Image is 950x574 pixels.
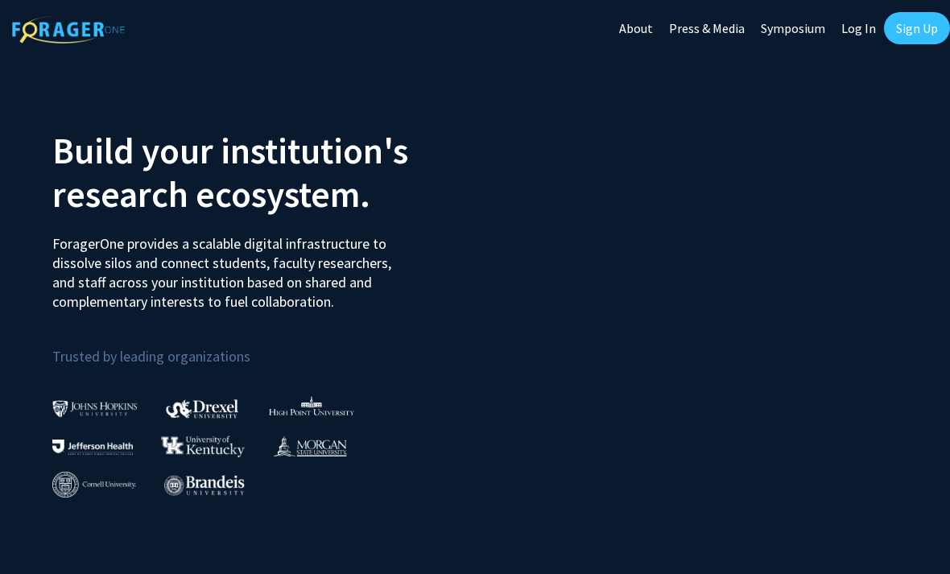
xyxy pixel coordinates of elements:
img: Drexel University [166,399,238,418]
img: Cornell University [52,472,136,498]
img: Morgan State University [273,436,347,456]
img: ForagerOne Logo [12,15,125,43]
img: Thomas Jefferson University [52,440,133,455]
img: Brandeis University [164,475,245,495]
img: Johns Hopkins University [52,400,138,417]
p: Trusted by leading organizations [52,324,463,369]
h2: Build your institution's research ecosystem. [52,129,463,216]
img: High Point University [269,396,354,415]
img: University of Kentucky [161,436,245,457]
a: Sign Up [884,12,950,44]
p: ForagerOne provides a scalable digital infrastructure to dissolve silos and connect students, fac... [52,222,414,312]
